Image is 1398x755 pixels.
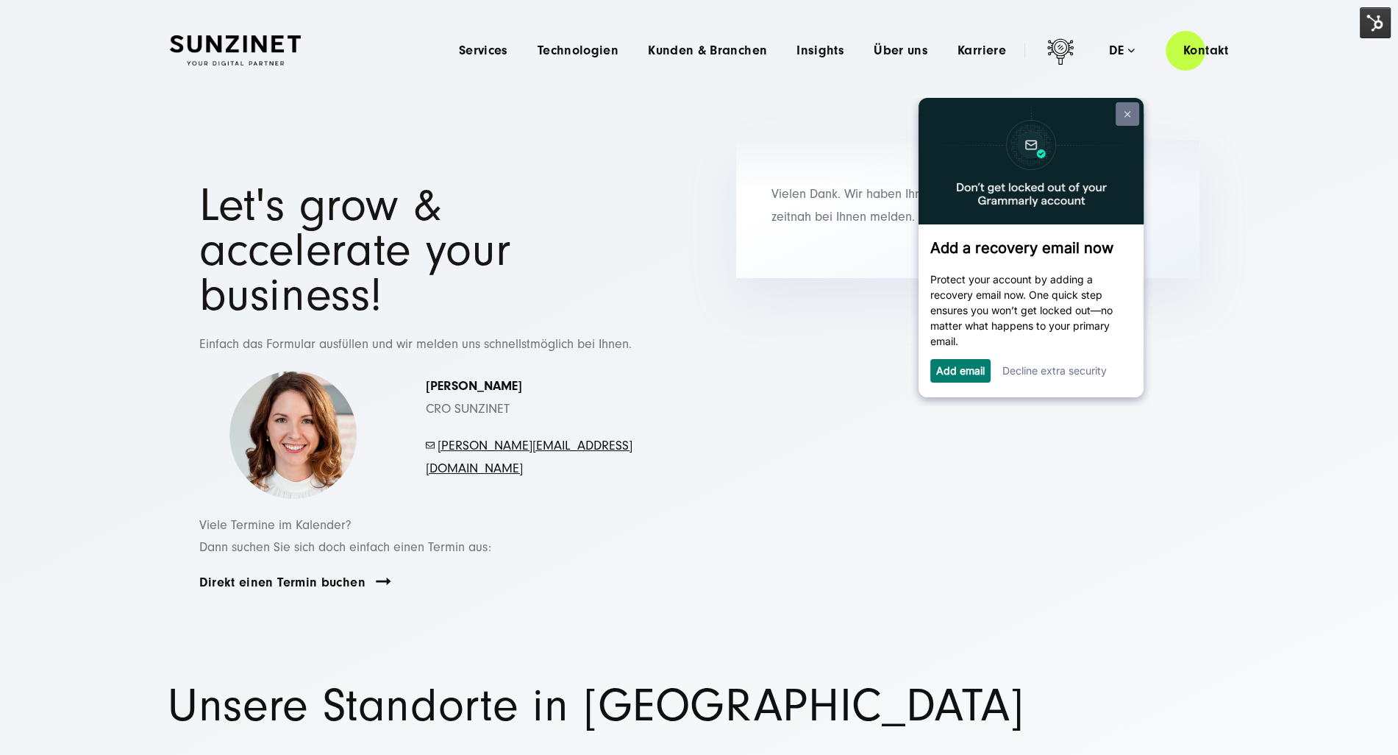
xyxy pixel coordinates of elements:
img: 306x160%20%282%29.png [8,9,233,127]
div: de [1109,43,1135,58]
span: Einfach das Formular ausfüllen und wir melden uns schnellstmöglich bei Ihnen. [199,336,632,352]
img: HubSpot Tools Menu Toggle [1360,7,1391,38]
span: - [435,438,438,453]
a: Direkt einen Termin buchen [199,574,365,591]
span: Let's grow & accelerate your business! [199,179,511,322]
a: Decline extra security [92,266,196,279]
a: Kunden & Branchen [648,43,767,58]
img: close_x_white.png [214,13,220,20]
h3: Add a recovery email now [20,141,221,159]
a: Technologien [538,43,618,58]
a: Kontakt [1166,29,1247,71]
a: Karriere [957,43,1006,58]
p: Protect your account by adding a recovery email now. One quick step ensures you won’t get locked ... [20,174,221,251]
a: Insights [796,43,844,58]
p: Vielen Dank. Wir haben Ihre Nachricht erhalten und werden uns zeitnah bei Ihnen melden. [771,183,1164,228]
a: Services [459,43,508,58]
h1: Unsere Standorte in [GEOGRAPHIC_DATA] [168,684,1230,729]
span: Viele Termine im Kalender? Dann suchen Sie sich doch einfach einen Termin aus: [199,517,491,556]
img: SUNZINET Full Service Digital Agentur [170,35,301,66]
a: [PERSON_NAME][EMAIL_ADDRESS][DOMAIN_NAME] [426,438,632,476]
strong: [PERSON_NAME] [426,378,522,394]
img: Simona-kontakt-page-picture [229,371,357,500]
a: Add email [26,266,74,279]
a: Über uns [874,43,928,58]
p: CRO SUNZINET [426,375,633,420]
